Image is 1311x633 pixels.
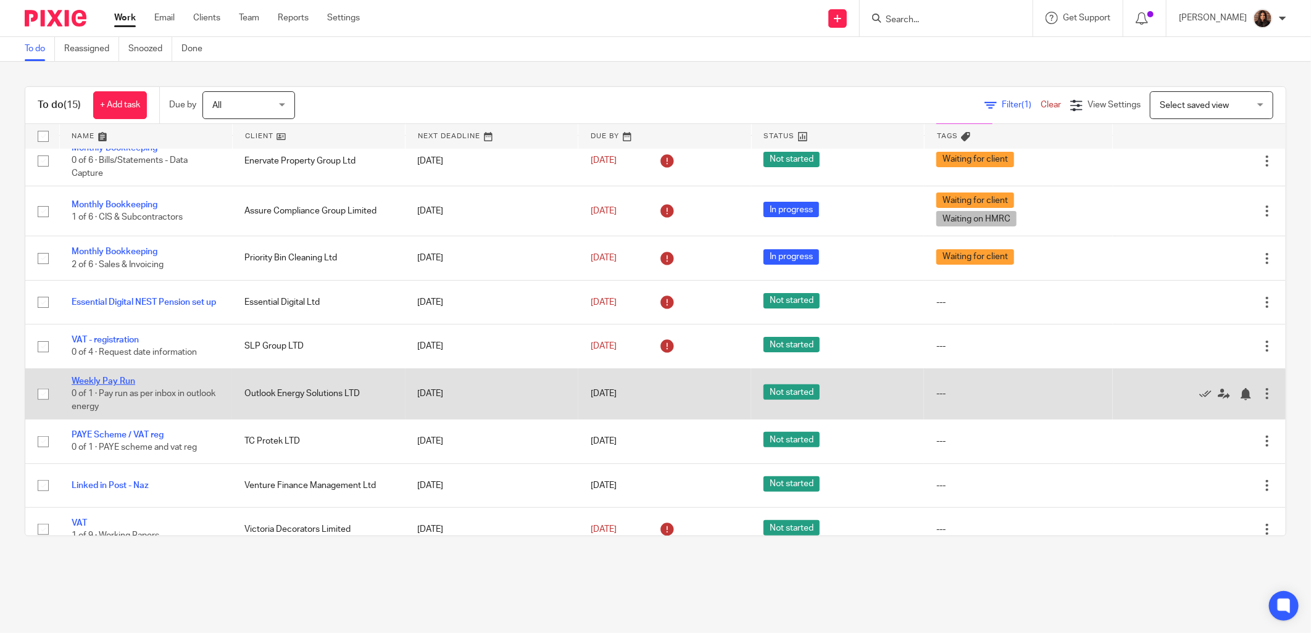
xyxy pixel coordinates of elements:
h1: To do [38,99,81,112]
span: [DATE] [591,207,617,215]
span: View Settings [1088,101,1141,109]
span: In progress [764,249,819,265]
td: [DATE] [406,280,578,324]
a: To do [25,37,55,61]
span: [DATE] [591,525,617,534]
div: --- [936,523,1100,536]
td: [DATE] [406,236,578,280]
td: Outlook Energy Solutions LTD [232,368,405,419]
p: Due by [169,99,196,111]
span: Tags [937,133,958,139]
td: Enervate Property Group Ltd [232,135,405,186]
td: Essential Digital Ltd [232,280,405,324]
span: [DATE] [591,157,617,165]
a: Reassigned [64,37,119,61]
span: [DATE] [591,342,617,350]
span: Waiting for client [936,249,1014,265]
span: Select saved view [1160,101,1229,110]
span: Not started [764,293,820,308]
span: 0 of 4 · Request date information [72,349,197,357]
td: [DATE] [406,325,578,368]
span: Not started [764,520,820,536]
a: Clients [193,12,220,24]
span: 2 of 6 · Sales & Invoicing [72,260,164,269]
span: [DATE] [591,437,617,445]
td: SLP Group LTD [232,325,405,368]
span: Waiting for client [936,152,1014,167]
span: 1 of 9 · Working Papers [72,531,159,540]
span: Get Support [1063,14,1110,22]
span: All [212,101,222,110]
span: 1 of 6 · CIS & Subcontractors [72,213,183,222]
a: Monthly Bookkeeping [72,201,157,209]
a: Monthly Bookkeeping [72,144,157,152]
span: 0 of 1 · Pay run as per inbox in outlook energy [72,389,215,411]
a: Monthly Bookkeeping [72,247,157,256]
a: Done [181,37,212,61]
a: Essential Digital NEST Pension set up [72,298,216,307]
span: Not started [764,476,820,492]
a: Snoozed [128,37,172,61]
span: 0 of 6 · Bills/Statements - Data Capture [72,157,188,178]
span: 0 of 1 · PAYE scheme and vat reg [72,444,197,452]
span: Waiting for client [936,192,1014,208]
a: VAT - registration [72,336,139,344]
span: Waiting on HMRC [936,211,1017,226]
td: [DATE] [406,508,578,552]
td: TC Protek LTD [232,420,405,463]
a: Settings [327,12,360,24]
td: [DATE] [406,420,578,463]
a: PAYE Scheme / VAT reg [72,431,164,439]
td: [DATE] [406,186,578,236]
img: Headshot.jpg [1253,9,1273,28]
span: Filter [1002,101,1041,109]
a: Mark as done [1199,387,1218,400]
a: Team [239,12,259,24]
p: [PERSON_NAME] [1179,12,1247,24]
span: Not started [764,337,820,352]
div: --- [936,479,1100,492]
span: [DATE] [591,254,617,262]
a: + Add task [93,91,147,119]
a: Clear [1041,101,1061,109]
td: [DATE] [406,463,578,507]
a: Linked in Post - Naz [72,481,149,490]
td: Assure Compliance Group Limited [232,186,405,236]
a: Work [114,12,136,24]
div: --- [936,387,1100,400]
span: [DATE] [591,389,617,398]
span: Not started [764,152,820,167]
td: [DATE] [406,368,578,419]
td: Venture Finance Management Ltd [232,463,405,507]
span: In progress [764,202,819,217]
a: Email [154,12,175,24]
div: --- [936,340,1100,352]
a: Weekly Pay Run [72,377,135,386]
img: Pixie [25,10,86,27]
div: --- [936,435,1100,447]
span: [DATE] [591,298,617,307]
td: Priority Bin Cleaning Ltd [232,236,405,280]
input: Search [884,15,996,26]
span: Not started [764,384,820,400]
span: (1) [1022,101,1031,109]
span: (15) [64,100,81,110]
span: Not started [764,432,820,447]
a: VAT [72,519,87,527]
a: Reports [278,12,309,24]
td: Victoria Decorators Limited [232,508,405,552]
div: --- [936,296,1100,308]
span: [DATE] [591,481,617,490]
td: [DATE] [406,135,578,186]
